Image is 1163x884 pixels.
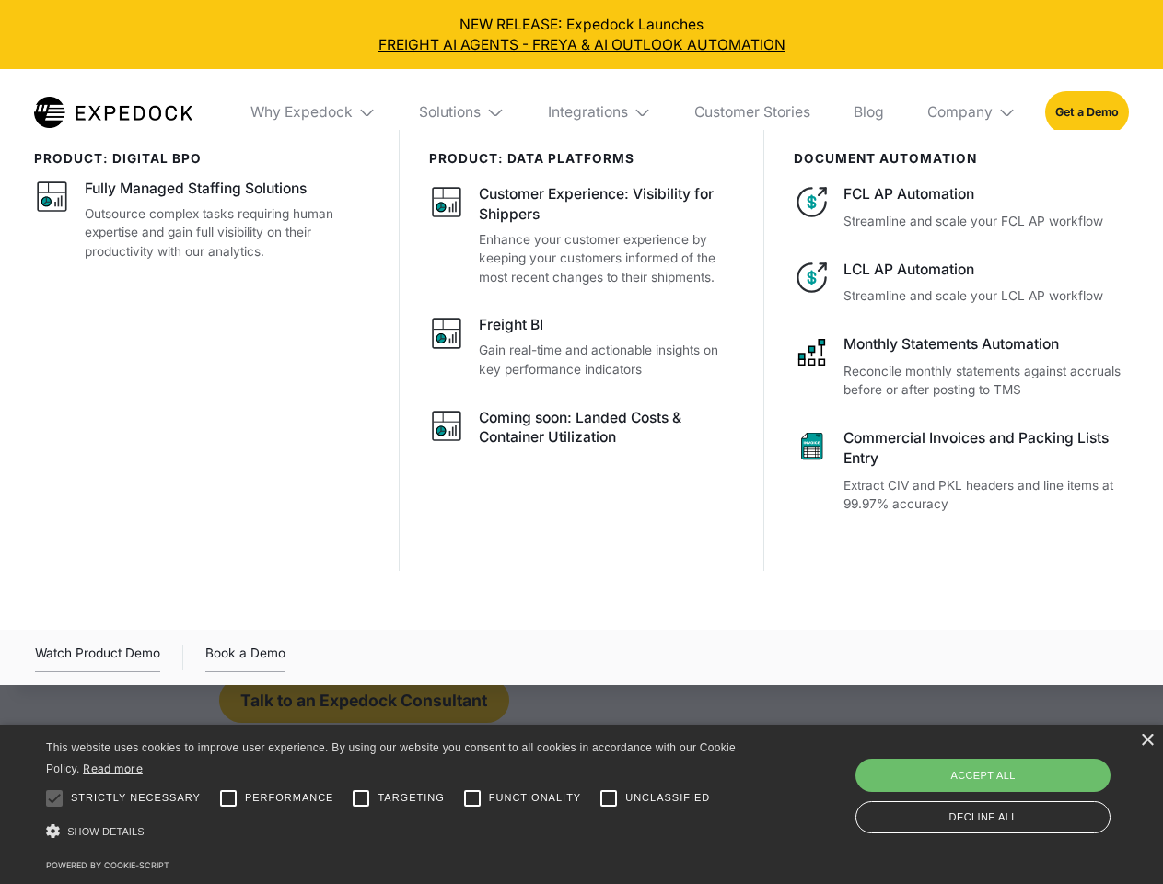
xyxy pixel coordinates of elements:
a: Blog [839,69,898,156]
div: Why Expedock [250,103,353,122]
span: Strictly necessary [71,790,201,806]
div: Company [913,69,1030,156]
span: Targeting [378,790,444,806]
div: Commercial Invoices and Packing Lists Entry [843,428,1128,469]
span: Functionality [489,790,581,806]
a: Powered by cookie-script [46,860,169,870]
div: Customer Experience: Visibility for Shippers [479,184,735,225]
p: Reconcile monthly statements against accruals before or after posting to TMS [843,362,1128,400]
div: Integrations [548,103,628,122]
a: FREIGHT AI AGENTS - FREYA & AI OUTLOOK AUTOMATION [15,35,1149,55]
a: Commercial Invoices and Packing Lists EntryExtract CIV and PKL headers and line items at 99.97% a... [794,428,1129,514]
span: Performance [245,790,334,806]
a: Monthly Statements AutomationReconcile monthly statements against accruals before or after postin... [794,334,1129,400]
div: Why Expedock [236,69,390,156]
div: Company [927,103,993,122]
div: LCL AP Automation [843,260,1128,280]
div: Fully Managed Staffing Solutions [85,179,307,199]
a: open lightbox [35,643,160,672]
span: Show details [67,826,145,837]
p: Streamline and scale your FCL AP workflow [843,212,1128,231]
p: Streamline and scale your LCL AP workflow [843,286,1128,306]
div: Solutions [419,103,481,122]
a: Read more [83,762,143,775]
div: document automation [794,151,1129,166]
div: Solutions [405,69,519,156]
a: Customer Experience: Visibility for ShippersEnhance your customer experience by keeping your cust... [429,184,736,286]
div: Monthly Statements Automation [843,334,1128,355]
div: product: digital bpo [34,151,370,166]
a: Freight BIGain real-time and actionable insights on key performance indicators [429,315,736,378]
div: Coming soon: Landed Costs & Container Utilization [479,408,735,448]
p: Gain real-time and actionable insights on key performance indicators [479,341,735,378]
a: LCL AP AutomationStreamline and scale your LCL AP workflow [794,260,1129,306]
div: Integrations [533,69,666,156]
a: Book a Demo [205,643,285,672]
p: Extract CIV and PKL headers and line items at 99.97% accuracy [843,476,1128,514]
div: Watch Product Demo [35,643,160,672]
div: FCL AP Automation [843,184,1128,204]
div: NEW RELEASE: Expedock Launches [15,15,1149,55]
p: Outsource complex tasks requiring human expertise and gain full visibility on their productivity ... [85,204,370,262]
iframe: Chat Widget [856,685,1163,884]
a: Customer Stories [680,69,824,156]
div: Freight BI [479,315,543,335]
a: Get a Demo [1045,91,1129,133]
p: Enhance your customer experience by keeping your customers informed of the most recent changes to... [479,230,735,287]
span: Unclassified [625,790,710,806]
div: PRODUCT: data platforms [429,151,736,166]
a: Fully Managed Staffing SolutionsOutsource complex tasks requiring human expertise and gain full v... [34,179,370,261]
a: Coming soon: Landed Costs & Container Utilization [429,408,736,454]
a: FCL AP AutomationStreamline and scale your FCL AP workflow [794,184,1129,230]
span: This website uses cookies to improve user experience. By using our website you consent to all coo... [46,741,736,775]
div: Show details [46,820,742,844]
